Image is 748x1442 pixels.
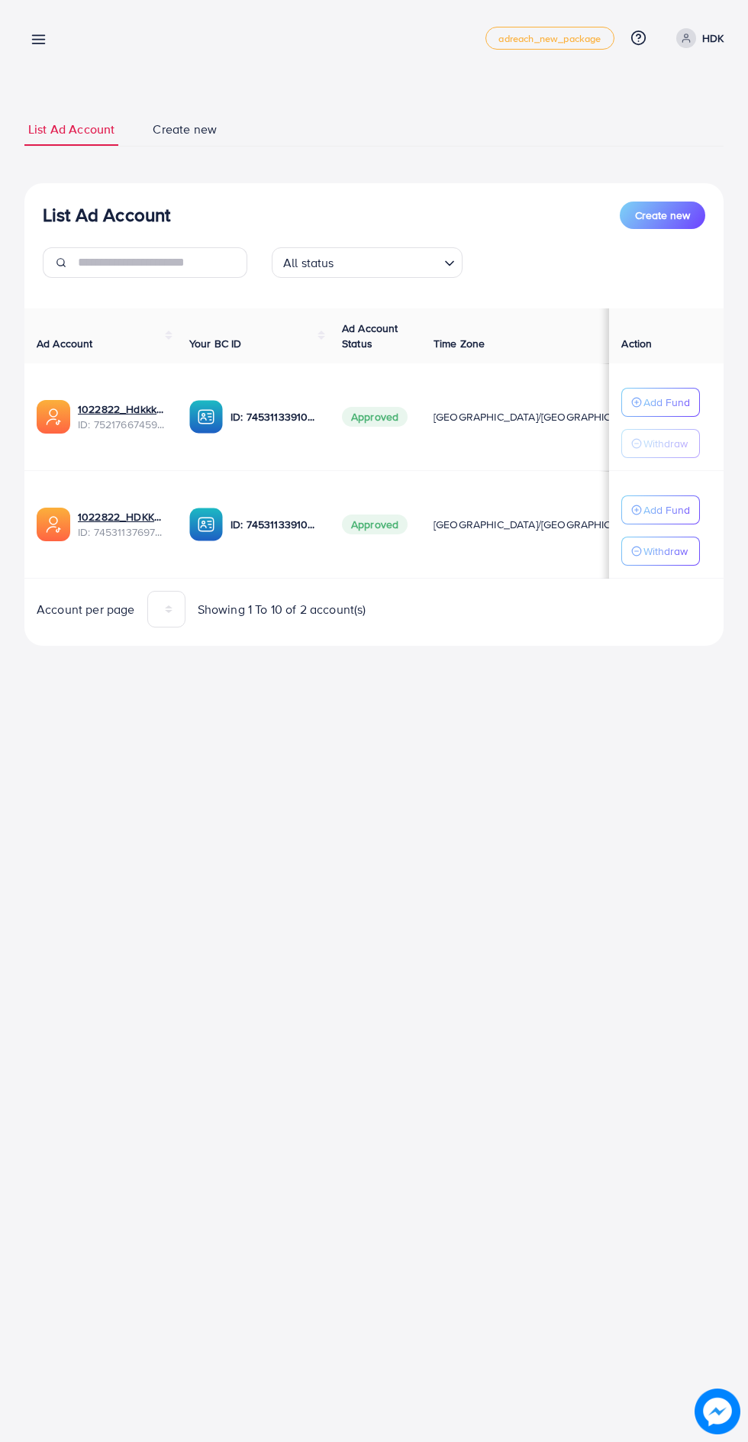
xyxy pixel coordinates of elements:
[485,27,614,50] a: adreach_new_package
[78,524,165,540] span: ID: 7453113769758228496
[339,249,438,274] input: Search for option
[621,429,700,458] button: Withdraw
[695,1389,740,1434] img: image
[189,336,242,351] span: Your BC ID
[189,508,223,541] img: ic-ba-acc.ded83a64.svg
[643,393,690,411] p: Add Fund
[37,601,135,618] span: Account per page
[198,601,366,618] span: Showing 1 To 10 of 2 account(s)
[78,402,165,417] a: 1022822_Hdkkkk_1751297798185
[670,28,724,48] a: HDK
[635,208,690,223] span: Create new
[643,501,690,519] p: Add Fund
[434,517,646,532] span: [GEOGRAPHIC_DATA]/[GEOGRAPHIC_DATA]
[272,247,463,278] div: Search for option
[231,515,318,534] p: ID: 7453113391088189456
[643,434,688,453] p: Withdraw
[434,409,646,424] span: [GEOGRAPHIC_DATA]/[GEOGRAPHIC_DATA]
[342,321,398,351] span: Ad Account Status
[621,537,700,566] button: Withdraw
[231,408,318,426] p: ID: 7453113391088189456
[37,400,70,434] img: ic-ads-acc.e4c84228.svg
[37,336,93,351] span: Ad Account
[37,508,70,541] img: ic-ads-acc.e4c84228.svg
[643,542,688,560] p: Withdraw
[78,402,165,433] div: <span class='underline'>1022822_Hdkkkk_1751297798185</span></br>7521766745976651793
[78,509,165,524] a: 1022822_HDKK_1735313283415
[78,417,165,432] span: ID: 7521766745976651793
[43,204,170,226] h3: List Ad Account
[342,515,408,534] span: Approved
[621,336,652,351] span: Action
[498,34,601,44] span: adreach_new_package
[621,495,700,524] button: Add Fund
[434,336,485,351] span: Time Zone
[620,202,705,229] button: Create new
[342,407,408,427] span: Approved
[153,121,217,138] span: Create new
[280,252,337,274] span: All status
[78,509,165,540] div: <span class='underline'>1022822_HDKK_1735313283415</span></br>7453113769758228496
[28,121,114,138] span: List Ad Account
[189,400,223,434] img: ic-ba-acc.ded83a64.svg
[702,29,724,47] p: HDK
[621,388,700,417] button: Add Fund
